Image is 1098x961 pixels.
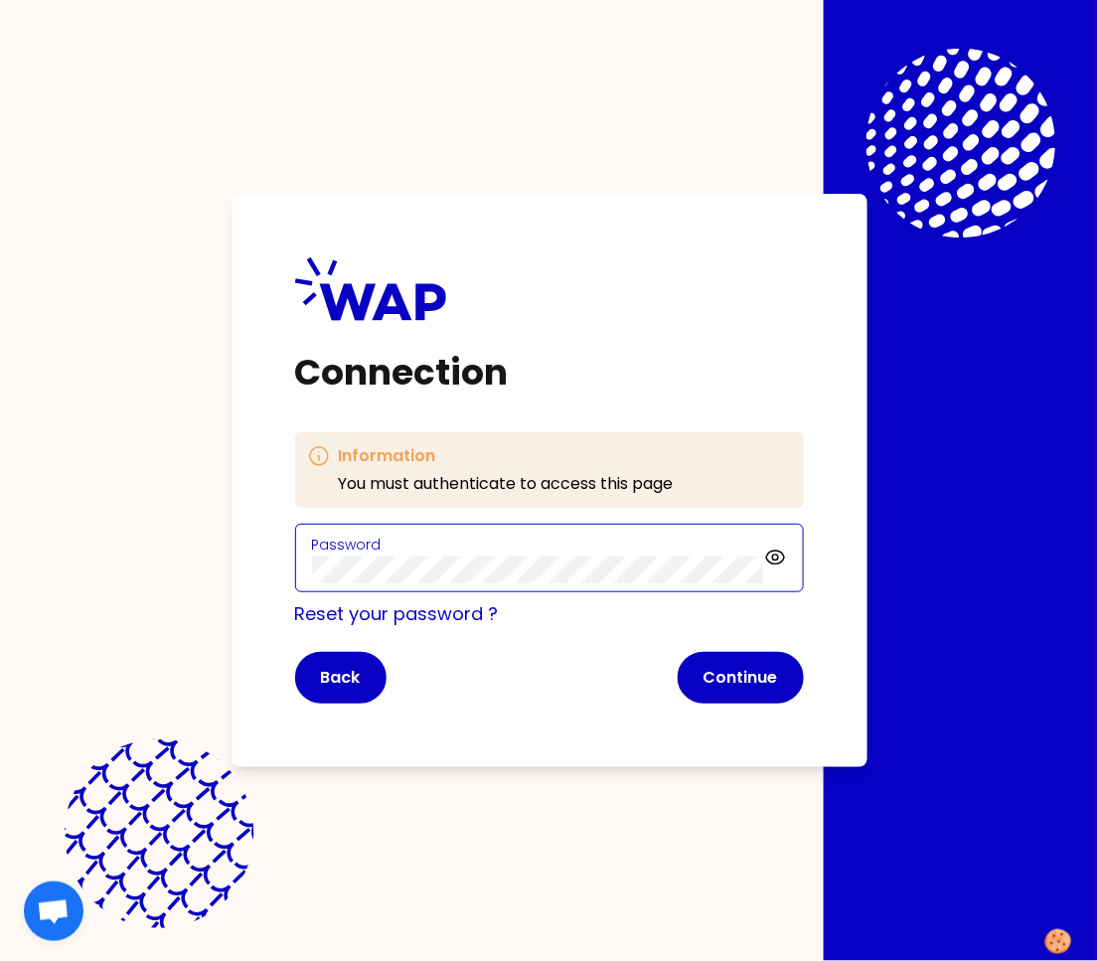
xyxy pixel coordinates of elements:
[295,601,499,626] a: Reset your password ?
[339,444,674,468] h3: Information
[312,535,382,555] label: Password
[339,472,674,496] p: You must authenticate to access this page
[24,881,83,941] div: Ouvrir le chat
[678,652,804,704] button: Continue
[295,652,387,704] button: Back
[295,353,804,393] h1: Connection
